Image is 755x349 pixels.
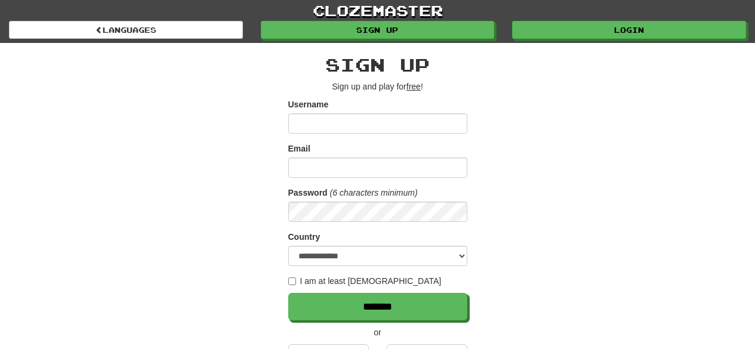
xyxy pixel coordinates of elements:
[261,21,495,39] a: Sign up
[9,21,243,39] a: Languages
[288,277,296,285] input: I am at least [DEMOGRAPHIC_DATA]
[512,21,746,39] a: Login
[288,231,321,243] label: Country
[330,188,418,197] em: (6 characters minimum)
[288,275,442,287] label: I am at least [DEMOGRAPHIC_DATA]
[288,81,467,92] p: Sign up and play for !
[288,143,310,155] label: Email
[288,326,467,338] p: or
[288,98,329,110] label: Username
[288,55,467,75] h2: Sign up
[288,187,328,199] label: Password
[406,82,421,91] u: free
